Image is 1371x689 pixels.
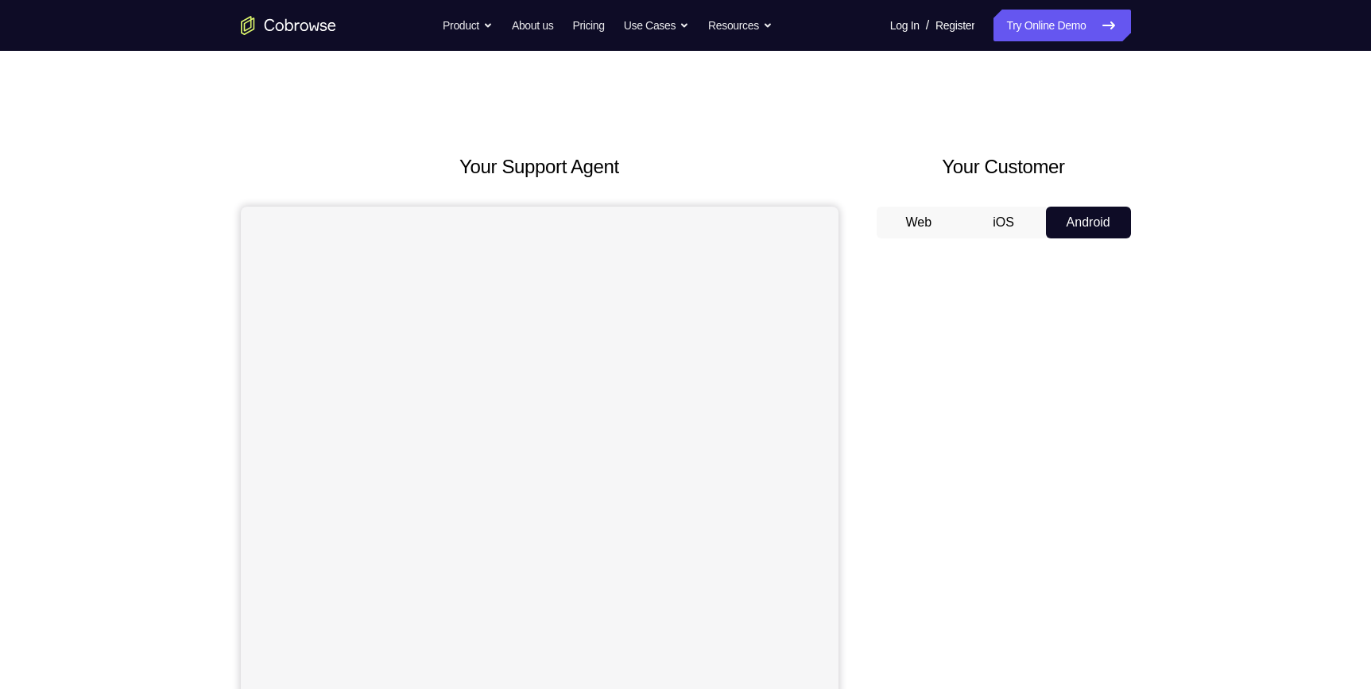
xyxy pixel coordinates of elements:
button: Use Cases [624,10,689,41]
button: Resources [708,10,773,41]
h2: Your Support Agent [241,153,838,181]
a: Pricing [572,10,604,41]
button: iOS [961,207,1046,238]
a: Go to the home page [241,16,336,35]
button: Android [1046,207,1131,238]
h2: Your Customer [877,153,1131,181]
button: Product [443,10,493,41]
span: / [926,16,929,35]
a: About us [512,10,553,41]
a: Try Online Demo [993,10,1130,41]
button: Web [877,207,962,238]
a: Log In [890,10,920,41]
a: Register [935,10,974,41]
